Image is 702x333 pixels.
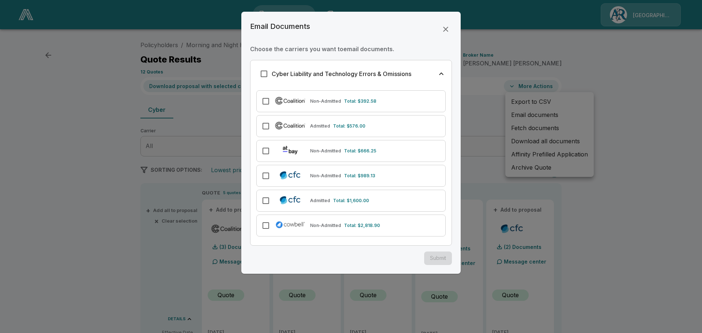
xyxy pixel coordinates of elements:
[310,173,341,179] p: Non-Admitted
[273,220,307,230] img: Cowbell (Non-Admitted)
[344,222,380,229] p: Total: $2,818.90
[344,98,376,105] p: Total: $392.58
[310,98,341,105] p: Non-Admitted
[344,148,376,154] p: Total: $666.25
[256,215,446,236] div: Cowbell (Non-Admitted)Non-AdmittedTotal: $2,818.90
[256,115,446,137] div: Coalition (Admitted)AdmittedTotal: $576.00
[273,120,307,130] img: Coalition (Admitted)
[256,90,446,112] div: Coalition (Non-Admitted)Non-AdmittedTotal: $392.58
[250,20,310,32] h6: Email Documents
[273,170,307,180] img: CFC Cyber (Non-Admitted)
[256,190,446,212] div: CFC (Admitted)AdmittedTotal: $1,600.00
[273,95,307,106] img: Coalition (Non-Admitted)
[333,197,369,204] p: Total: $1,600.00
[250,44,452,54] h6: Choose the carriers you want to email documents .
[310,148,341,154] p: Non-Admitted
[256,140,446,162] div: At-Bay (Non-Admitted)Non-AdmittedTotal: $666.25
[310,123,330,129] p: Admitted
[250,60,452,87] button: Cyber Liability and Technology Errors & Omissions
[273,195,307,205] img: CFC (Admitted)
[333,123,365,129] p: Total: $576.00
[310,197,330,204] p: Admitted
[256,165,446,187] div: CFC Cyber (Non-Admitted)Non-AdmittedTotal: $989.13
[272,69,411,79] h6: Cyber Liability and Technology Errors & Omissions
[273,145,307,155] img: At-Bay (Non-Admitted)
[310,222,341,229] p: Non-Admitted
[344,173,375,179] p: Total: $989.13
